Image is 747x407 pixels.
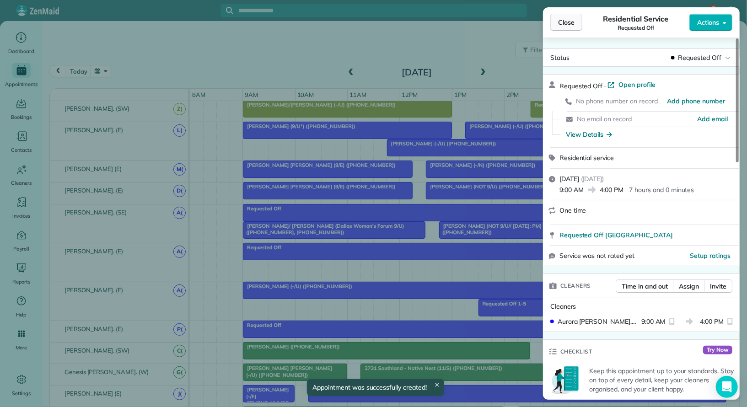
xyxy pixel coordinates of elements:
[560,347,592,356] span: Checklist
[559,175,579,183] span: [DATE]
[618,24,654,32] span: Requested Off
[559,82,603,90] span: Requested Off
[700,317,724,326] span: 4:00 PM
[559,230,734,240] a: Requested Off [GEOGRAPHIC_DATA]
[629,185,694,194] p: 7 hours and 0 minutes
[559,185,584,194] span: 9:00 AM
[558,18,575,27] span: Close
[716,376,738,398] div: Open Intercom Messenger
[678,53,722,62] span: Requested Off
[607,80,656,89] a: Open profile
[577,115,632,123] span: No email on record
[550,54,570,62] span: Status
[704,279,732,293] button: Invite
[581,175,604,183] span: ( [DATE] )
[667,96,725,106] a: Add phone number
[559,251,634,261] span: Service was not rated yet
[559,154,614,162] span: Residential service
[697,114,728,123] a: Add email
[616,279,674,293] button: Time in and out
[560,281,591,290] span: Cleaners
[603,82,608,90] span: ·
[679,282,699,291] span: Assign
[710,282,726,291] span: Invite
[566,130,612,139] button: View Details
[550,14,582,31] button: Close
[559,230,673,240] span: Requested Off [GEOGRAPHIC_DATA]
[559,206,586,214] span: One time
[697,18,719,27] span: Actions
[673,279,705,293] button: Assign
[622,282,668,291] span: Time in and out
[641,317,666,326] span: 9:00 AM
[600,185,624,194] span: 4:00 PM
[576,97,658,105] span: No phone number on record
[690,252,731,260] span: Setup ratings
[603,13,668,24] span: Residential Service
[307,379,444,396] div: Appointment was successfully created!
[690,251,731,260] button: Setup ratings
[618,80,656,89] span: Open profile
[558,317,638,326] span: Aurora [PERSON_NAME]. (SE)
[550,302,576,311] span: Cleaners
[703,346,732,355] span: Try Now
[589,366,734,394] p: Keep this appointment up to your standards. Stay on top of every detail, keep your cleaners organ...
